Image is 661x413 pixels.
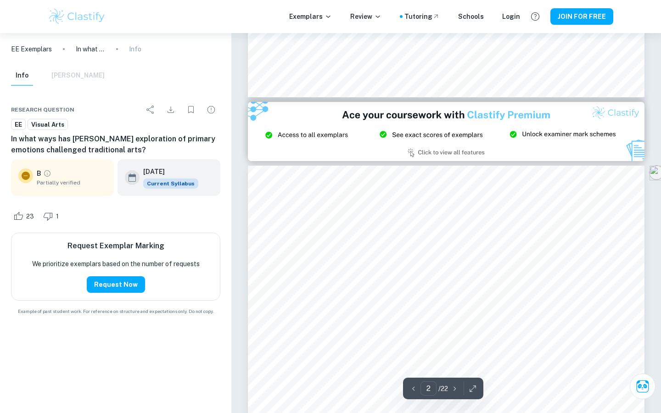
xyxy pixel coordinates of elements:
a: Login [502,11,520,22]
button: Info [11,66,33,86]
h6: [DATE] [143,167,191,177]
span: Partially verified [37,179,106,187]
div: Bookmark [182,100,200,119]
a: Visual Arts [28,119,68,130]
div: Download [162,100,180,119]
p: Review [350,11,381,22]
h6: In what ways has [PERSON_NAME] exploration of primary emotions challenged traditional arts? [11,134,220,156]
span: 1 [51,212,64,221]
span: Visual Arts [28,120,67,129]
p: We prioritize exemplars based on the number of requests [32,259,200,269]
span: Research question [11,106,74,114]
img: Clastify logo [48,7,106,26]
span: EE [11,120,25,129]
span: Current Syllabus [143,179,198,189]
a: Schools [458,11,484,22]
button: JOIN FOR FREE [550,8,613,25]
a: EE [11,119,26,130]
p: In what ways has [PERSON_NAME] exploration of primary emotions challenged traditional arts? [76,44,105,54]
button: Request Now [87,276,145,293]
button: Ask Clai [630,374,655,399]
img: Ad [248,102,644,162]
p: B [37,168,41,179]
button: Help and Feedback [527,9,543,24]
a: Grade partially verified [43,169,51,178]
span: Example of past student work. For reference on structure and expectations only. Do not copy. [11,308,220,315]
p: Info [129,44,141,54]
a: EE Exemplars [11,44,52,54]
p: Exemplars [289,11,332,22]
div: Share [141,100,160,119]
a: Tutoring [404,11,440,22]
div: Like [11,209,39,223]
p: / 22 [438,384,448,394]
div: This exemplar is based on the current syllabus. Feel free to refer to it for inspiration/ideas wh... [143,179,198,189]
h6: Request Exemplar Marking [67,240,164,251]
div: Dislike [41,209,64,223]
span: 23 [21,212,39,221]
div: Report issue [202,100,220,119]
